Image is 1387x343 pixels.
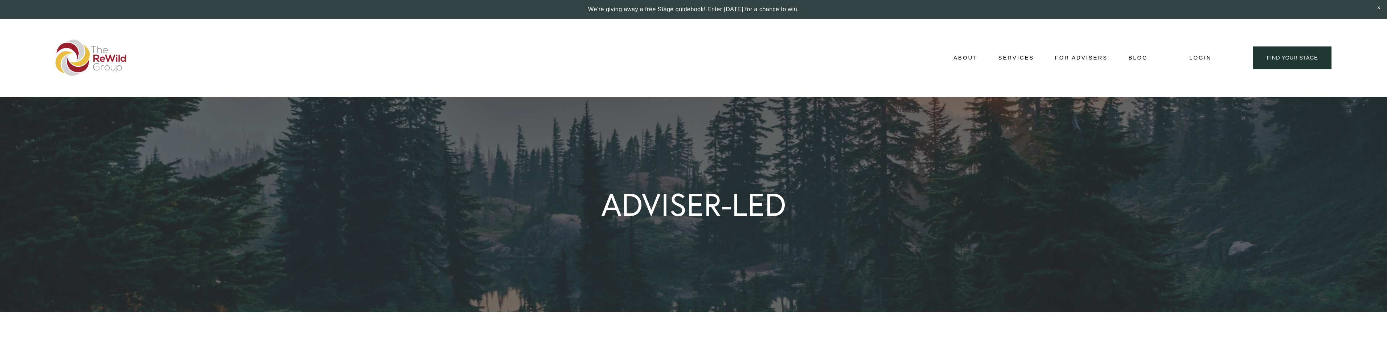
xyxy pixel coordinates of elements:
a: Blog [1128,52,1148,63]
span: About [953,53,977,63]
h1: ADVISER-LED [601,188,786,220]
a: folder dropdown [953,52,977,63]
img: The ReWild Group [56,40,127,76]
a: Login [1189,53,1211,63]
a: find your stage [1253,46,1331,69]
span: Services [998,53,1034,63]
a: For Advisers [1055,52,1108,63]
a: folder dropdown [998,52,1034,63]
